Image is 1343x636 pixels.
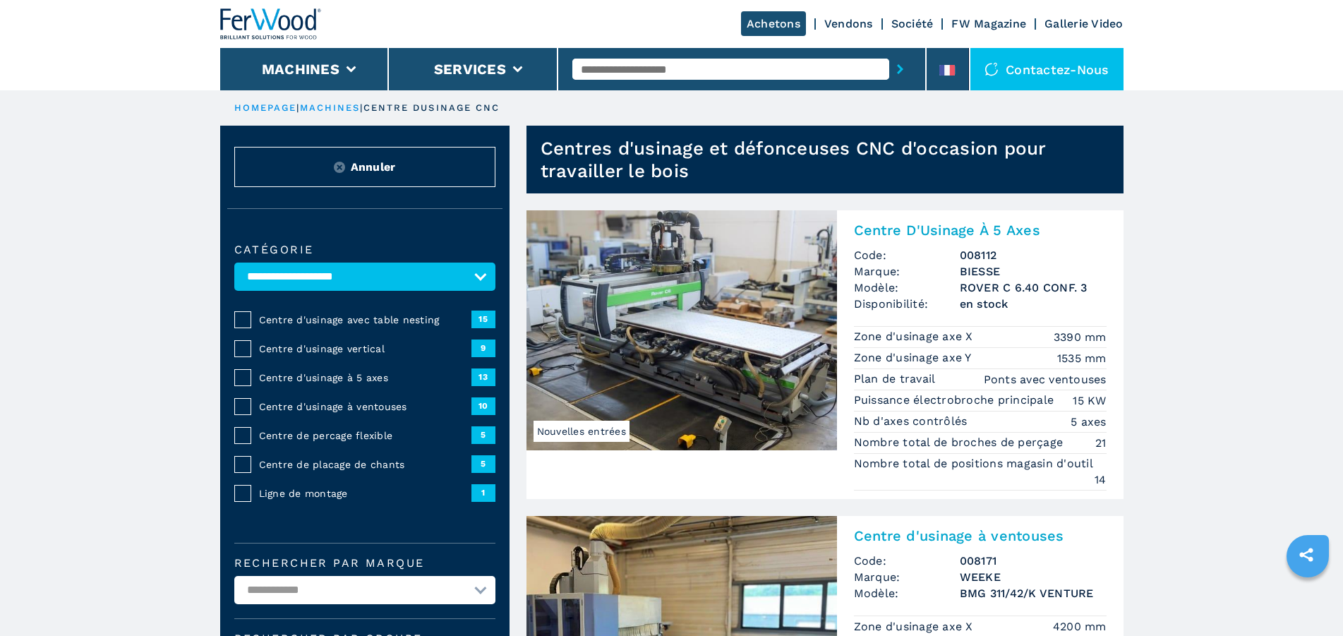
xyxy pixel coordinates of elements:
[434,61,506,78] button: Services
[1053,618,1107,635] em: 4200 mm
[526,210,837,450] img: Centre D'Usinage À 5 Axes BIESSE ROVER C 6.40 CONF. 3
[234,147,495,187] button: ResetAnnuler
[259,313,471,327] span: Centre d'usinage avec table nesting
[854,296,960,312] span: Disponibilité:
[854,569,960,585] span: Marque:
[854,263,960,280] span: Marque:
[1095,435,1107,451] em: 21
[854,280,960,296] span: Modèle:
[960,569,1107,585] h3: WEEKE
[471,455,495,472] span: 5
[541,137,1124,182] h1: Centres d'usinage et défonceuses CNC d'occasion pour travailler le bois
[360,102,363,113] span: |
[970,48,1124,90] div: Contactez-nous
[854,456,1097,472] p: Nombre total de positions magasin d'outil
[363,102,500,114] p: centre dusinage cnc
[334,162,345,173] img: Reset
[220,8,322,40] img: Ferwood
[960,280,1107,296] h3: ROVER C 6.40 CONF. 3
[296,102,299,113] span: |
[534,421,630,442] span: Nouvelles entrées
[259,428,471,443] span: Centre de percage flexible
[854,392,1058,408] p: Puissance électrobroche principale
[234,102,297,113] a: HOMEPAGE
[960,553,1107,569] h3: 008171
[891,17,934,30] a: Société
[471,311,495,328] span: 15
[854,222,1107,239] h2: Centre D'Usinage À 5 Axes
[259,457,471,472] span: Centre de placage de chants
[984,62,999,76] img: Contactez-nous
[960,263,1107,280] h3: BIESSE
[1071,414,1107,430] em: 5 axes
[1057,350,1107,366] em: 1535 mm
[234,558,495,569] label: Rechercher par marque
[854,553,960,569] span: Code:
[960,585,1107,601] h3: BMG 311/42/K VENTURE
[854,435,1067,450] p: Nombre total de broches de perçage
[234,244,495,256] label: catégorie
[262,61,339,78] button: Machines
[951,17,1026,30] a: FW Magazine
[854,247,960,263] span: Code:
[1289,537,1324,572] a: sharethis
[854,414,971,429] p: Nb d'axes contrôlés
[960,296,1107,312] span: en stock
[854,619,977,635] p: Zone d'usinage axe X
[259,400,471,414] span: Centre d'usinage à ventouses
[471,397,495,414] span: 10
[960,247,1107,263] h3: 008112
[471,340,495,356] span: 9
[351,159,396,175] span: Annuler
[471,426,495,443] span: 5
[526,210,1124,499] a: Centre D'Usinage À 5 Axes BIESSE ROVER C 6.40 CONF. 3Nouvelles entréesCentre D'Usinage À 5 AxesCo...
[1044,17,1124,30] a: Gallerie Video
[300,102,361,113] a: machines
[854,371,939,387] p: Plan de travail
[854,329,977,344] p: Zone d'usinage axe X
[1073,392,1106,409] em: 15 KW
[1054,329,1107,345] em: 3390 mm
[854,527,1107,544] h2: Centre d'usinage à ventouses
[259,371,471,385] span: Centre d'usinage à 5 axes
[741,11,806,36] a: Achetons
[1283,572,1332,625] iframe: Chat
[259,486,471,500] span: Ligne de montage
[471,484,495,501] span: 1
[1095,472,1107,488] em: 14
[889,53,911,85] button: submit-button
[259,342,471,356] span: Centre d'usinage vertical
[854,585,960,601] span: Modèle:
[824,17,873,30] a: Vendons
[854,350,975,366] p: Zone d'usinage axe Y
[471,368,495,385] span: 13
[984,371,1107,388] em: Ponts avec ventouses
